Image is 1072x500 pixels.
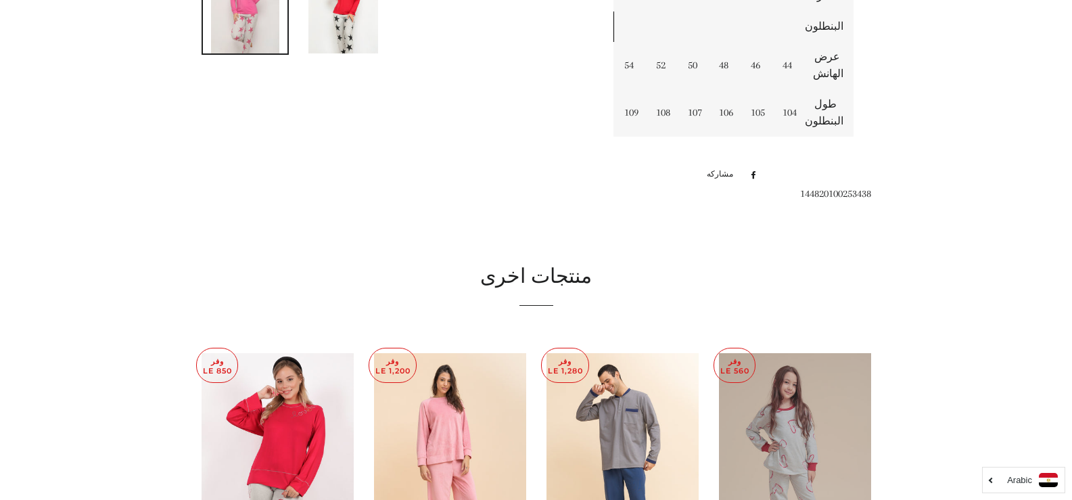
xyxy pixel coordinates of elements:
[369,348,416,383] p: وفر LE 1,200
[741,89,772,137] td: 105
[678,89,709,137] td: 107
[714,348,755,383] p: وفر LE 560
[646,42,678,89] td: 52
[1007,476,1032,484] i: Arabic
[804,12,854,42] td: البنطلون
[202,263,871,292] h2: منتجات اخرى
[614,89,646,137] td: 109
[197,348,237,383] p: وفر LE 850
[741,42,772,89] td: 46
[614,42,646,89] td: 54
[542,348,588,383] p: وفر LE 1,280
[678,42,709,89] td: 50
[804,42,854,89] td: عرض الهانش
[646,89,678,137] td: 108
[772,89,804,137] td: 104
[709,89,741,137] td: 106
[800,187,871,200] span: 144820100253438
[804,89,854,137] td: طول البنطلون
[989,473,1058,487] a: Arabic
[772,42,804,89] td: 44
[707,167,740,182] span: مشاركه
[709,42,741,89] td: 48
